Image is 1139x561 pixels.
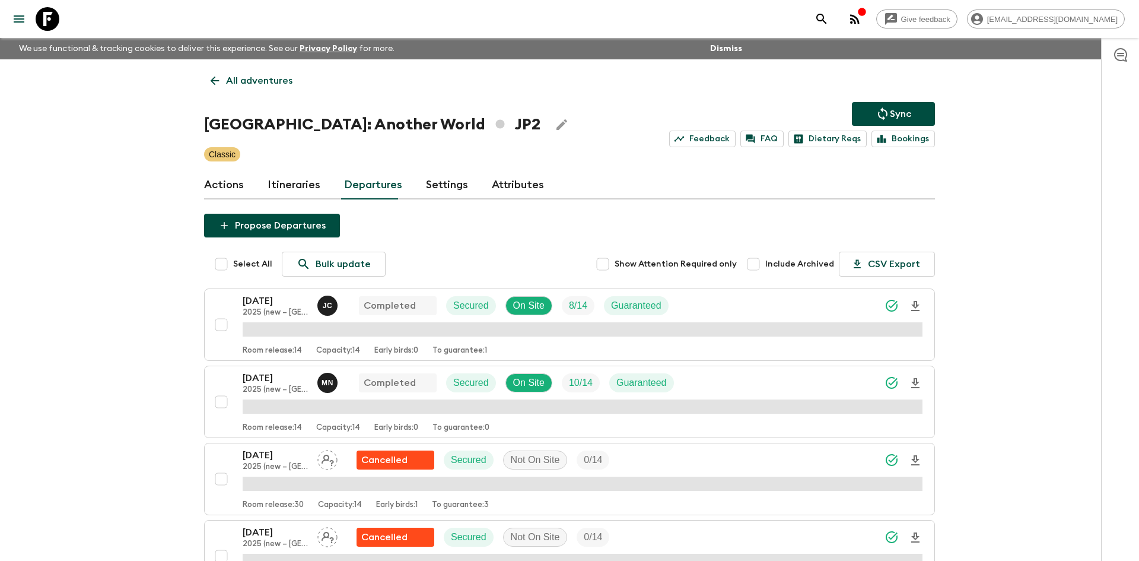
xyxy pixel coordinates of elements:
a: FAQ [740,131,784,147]
p: [DATE] [243,448,308,462]
div: Flash Pack cancellation [357,528,434,547]
a: Bulk update [282,252,386,277]
a: Bookings [871,131,935,147]
p: On Site [513,299,545,313]
p: Cancelled [361,530,408,544]
div: On Site [505,296,552,315]
span: Assign pack leader [317,531,338,540]
p: All adventures [226,74,292,88]
div: Secured [444,528,494,547]
svg: Synced Successfully [885,376,899,390]
p: Capacity: 14 [318,500,362,510]
p: 2025 (new – [GEOGRAPHIC_DATA]) [243,540,308,549]
p: 8 / 14 [569,299,587,313]
div: Flash Pack cancellation [357,451,434,470]
div: Secured [446,296,496,315]
svg: Download Onboarding [908,376,922,391]
svg: Download Onboarding [908,531,922,545]
p: Classic [209,148,236,160]
p: Guaranteed [611,299,661,313]
p: Cancelled [361,453,408,467]
a: Give feedback [876,9,957,28]
p: Room release: 30 [243,500,304,510]
a: Actions [204,171,244,199]
svg: Synced Successfully [885,530,899,544]
a: Settings [426,171,468,199]
span: [EMAIL_ADDRESS][DOMAIN_NAME] [981,15,1124,24]
p: [DATE] [243,371,308,385]
p: Completed [364,376,416,390]
div: Trip Fill [577,528,609,547]
p: Capacity: 14 [316,346,360,356]
div: Trip Fill [577,451,609,470]
button: [DATE]2025 (new – [GEOGRAPHIC_DATA])Maho NagaredaCompletedSecuredOn SiteTrip FillGuaranteedRoom r... [204,366,935,438]
div: Trip Fill [562,296,594,315]
p: [DATE] [243,294,308,308]
p: Secured [453,299,489,313]
a: Privacy Policy [300,45,357,53]
span: Give feedback [895,15,957,24]
p: Sync [890,107,911,121]
h1: [GEOGRAPHIC_DATA]: Another World JP2 [204,113,540,137]
a: Attributes [492,171,544,199]
button: CSV Export [839,252,935,277]
p: [DATE] [243,525,308,540]
button: [DATE]2025 (new – [GEOGRAPHIC_DATA])Juno ChoiCompletedSecuredOn SiteTrip FillGuaranteedRoom relea... [204,289,935,361]
p: Bulk update [316,257,371,271]
p: Secured [453,376,489,390]
p: 2025 (new – [GEOGRAPHIC_DATA]) [243,385,308,395]
div: Not On Site [503,528,568,547]
button: Sync adventure departures to the booking engine [852,102,935,126]
svg: Synced Successfully [885,453,899,467]
svg: Download Onboarding [908,454,922,468]
span: Maho Nagareda [317,376,340,386]
p: Secured [451,530,486,544]
p: Not On Site [511,530,560,544]
a: Itineraries [268,171,320,199]
span: Include Archived [765,258,834,270]
p: Early birds: 0 [374,423,418,433]
p: Room release: 14 [243,423,302,433]
svg: Download Onboarding [908,299,922,313]
p: To guarantee: 0 [432,423,489,433]
p: Early birds: 0 [374,346,418,356]
a: All adventures [204,69,299,93]
p: Secured [451,453,486,467]
p: Early birds: 1 [376,500,418,510]
p: Capacity: 14 [316,423,360,433]
button: search adventures [810,7,833,31]
p: To guarantee: 3 [432,500,489,510]
div: Secured [444,451,494,470]
span: Show Attention Required only [615,258,737,270]
span: Assign pack leader [317,454,338,463]
a: Departures [344,171,402,199]
p: We use functional & tracking cookies to deliver this experience. See our for more. [14,38,399,59]
div: Secured [446,373,496,392]
svg: Synced Successfully [885,299,899,313]
span: Juno Choi [317,299,340,309]
span: Select All [233,258,272,270]
button: menu [7,7,31,31]
a: Feedback [669,131,736,147]
p: Guaranteed [616,376,667,390]
p: 0 / 14 [584,530,602,544]
div: [EMAIL_ADDRESS][DOMAIN_NAME] [967,9,1125,28]
div: Not On Site [503,451,568,470]
p: Completed [364,299,416,313]
button: Edit Adventure Title [550,113,574,137]
a: Dietary Reqs [788,131,867,147]
p: 2025 (new – [GEOGRAPHIC_DATA]) [243,308,308,318]
p: 0 / 14 [584,453,602,467]
button: [DATE]2025 (new – [GEOGRAPHIC_DATA])Assign pack leaderFlash Pack cancellationSecuredNot On SiteTr... [204,443,935,515]
p: To guarantee: 1 [432,346,487,356]
p: On Site [513,376,545,390]
p: 10 / 14 [569,376,593,390]
button: Propose Departures [204,214,340,237]
div: Trip Fill [562,373,600,392]
button: Dismiss [707,40,745,57]
p: Room release: 14 [243,346,302,356]
div: On Site [505,373,552,392]
p: 2025 (new – [GEOGRAPHIC_DATA]) [243,462,308,472]
p: Not On Site [511,453,560,467]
